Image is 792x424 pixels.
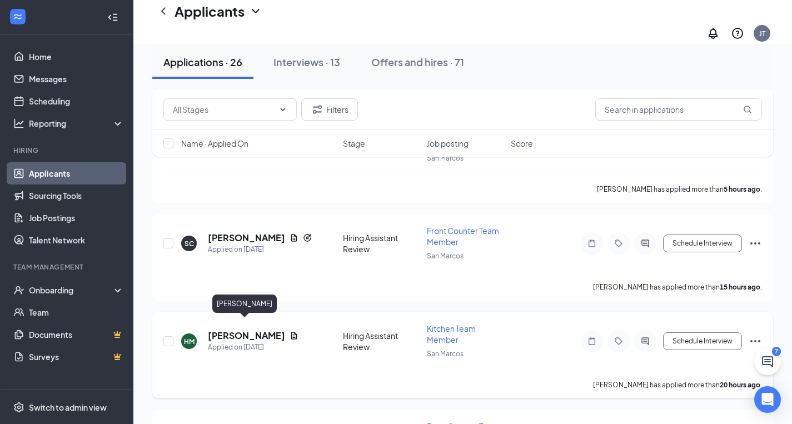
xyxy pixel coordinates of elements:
[212,295,277,313] div: [PERSON_NAME]
[639,239,652,248] svg: ActiveChat
[208,232,285,244] h5: [PERSON_NAME]
[371,55,464,69] div: Offers and hires · 71
[761,355,774,368] svg: ChatActive
[427,226,499,247] span: Front Counter Team Member
[427,252,464,260] span: San Marcos
[749,335,762,348] svg: Ellipses
[29,118,124,129] div: Reporting
[29,162,124,184] a: Applicants
[311,103,324,116] svg: Filter
[772,347,781,356] div: 7
[343,232,420,255] div: Hiring Assistant Review
[720,381,760,389] b: 20 hours ago
[597,184,762,194] p: [PERSON_NAME] has applied more than .
[343,330,420,352] div: Hiring Assistant Review
[754,386,781,413] div: Open Intercom Messenger
[593,282,762,292] p: [PERSON_NAME] has applied more than .
[29,323,124,346] a: DocumentsCrown
[343,138,365,149] span: Stage
[29,184,124,207] a: Sourcing Tools
[13,118,24,129] svg: Analysis
[427,350,464,358] span: San Marcos
[208,330,285,342] h5: [PERSON_NAME]
[208,342,298,353] div: Applied on [DATE]
[301,98,358,121] button: Filter Filters
[13,262,122,272] div: Team Management
[163,55,242,69] div: Applications · 26
[612,337,625,346] svg: Tag
[13,402,24,413] svg: Settings
[208,244,312,255] div: Applied on [DATE]
[29,346,124,368] a: SurveysCrown
[663,235,742,252] button: Schedule Interview
[29,229,124,251] a: Talent Network
[290,331,298,340] svg: Document
[593,380,762,390] p: [PERSON_NAME] has applied more than .
[290,233,298,242] svg: Document
[184,337,195,346] div: HM
[706,27,720,40] svg: Notifications
[273,55,340,69] div: Interviews · 13
[743,105,752,114] svg: MagnifyingGlass
[175,2,245,21] h1: Applicants
[278,105,287,114] svg: ChevronDown
[639,337,652,346] svg: ActiveChat
[157,4,170,18] svg: ChevronLeft
[173,103,274,116] input: All Stages
[595,98,762,121] input: Search in applications
[749,237,762,250] svg: Ellipses
[29,402,107,413] div: Switch to admin view
[29,285,114,296] div: Onboarding
[759,29,765,38] div: JT
[13,285,24,296] svg: UserCheck
[585,239,599,248] svg: Note
[754,348,781,375] button: ChatActive
[731,27,744,40] svg: QuestionInfo
[585,337,599,346] svg: Note
[29,68,124,90] a: Messages
[29,207,124,229] a: Job Postings
[663,332,742,350] button: Schedule Interview
[29,46,124,68] a: Home
[612,239,625,248] svg: Tag
[427,138,469,149] span: Job posting
[185,239,194,248] div: SC
[12,11,23,22] svg: WorkstreamLogo
[107,12,118,23] svg: Collapse
[181,138,248,149] span: Name · Applied On
[511,138,533,149] span: Score
[29,301,124,323] a: Team
[303,233,312,242] svg: Reapply
[13,146,122,155] div: Hiring
[724,185,760,193] b: 5 hours ago
[720,283,760,291] b: 15 hours ago
[249,4,262,18] svg: ChevronDown
[29,90,124,112] a: Scheduling
[427,323,476,345] span: Kitchen Team Member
